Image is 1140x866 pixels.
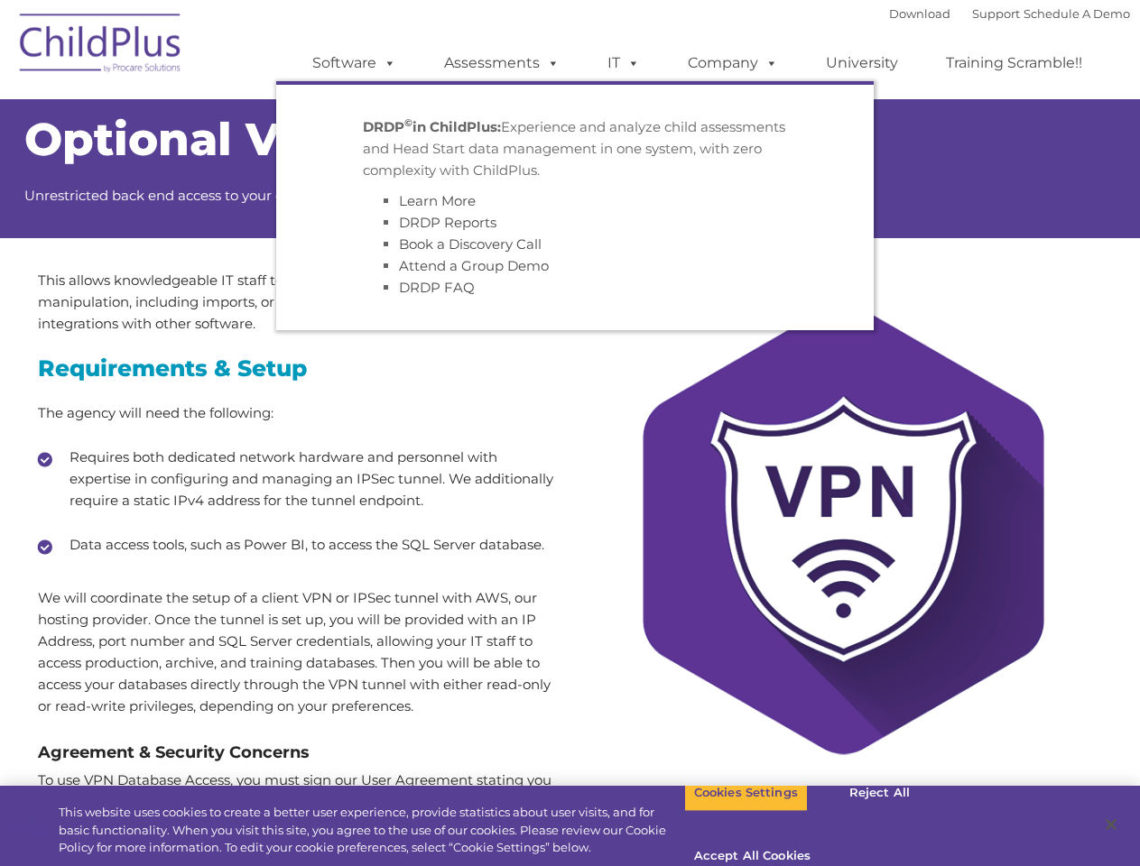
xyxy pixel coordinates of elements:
div: This website uses cookies to create a better user experience, provide statistics about user visit... [59,804,684,857]
span: Optional VPN Database Access [24,112,766,167]
img: ChildPlus by Procare Solutions [11,1,191,91]
p: We will coordinate the setup of a client VPN or IPSec tunnel with AWS, our hosting provider. Once... [38,587,557,717]
p: This allows knowledgeable IT staff to perform queries, reports, data manipulation, including impo... [38,270,557,335]
span: Unrestricted back end access to your data with a secure VPN tunnel. [24,187,483,204]
a: Training Scramble!! [928,45,1100,81]
p: Data access tools, such as Power BI, to access the SQL Server database. [70,534,557,556]
img: VPN [584,270,1103,788]
button: Close [1091,805,1131,844]
a: Company [670,45,796,81]
a: Download [889,6,950,21]
h3: Requirements & Setup [38,357,557,380]
sup: © [404,116,412,129]
h4: Agreement & Security Concerns [38,740,557,765]
button: Cookies Settings [684,774,808,812]
a: Schedule A Demo [1024,6,1130,21]
a: Attend a Group Demo [399,257,549,274]
a: Assessments [426,45,578,81]
a: Support [972,6,1020,21]
p: The agency will need the following: [38,402,557,424]
a: DRDP FAQ [399,279,475,296]
a: Learn More [399,192,476,209]
p: Experience and analyze child assessments and Head Start data management in one system, with zero ... [363,116,787,181]
a: Book a Discovery Call [399,235,542,253]
p: Requires both dedicated network hardware and personnel with expertise in configuring and managing... [70,447,557,511]
button: Reject All [823,774,936,812]
a: Software [294,45,414,81]
font: | [889,6,1130,21]
span: Last name [546,105,601,118]
strong: DRDP in ChildPlus: [363,118,501,135]
a: IT [589,45,658,81]
a: DRDP Reports [399,214,496,231]
a: University [808,45,916,81]
span: Phone number [546,179,623,192]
